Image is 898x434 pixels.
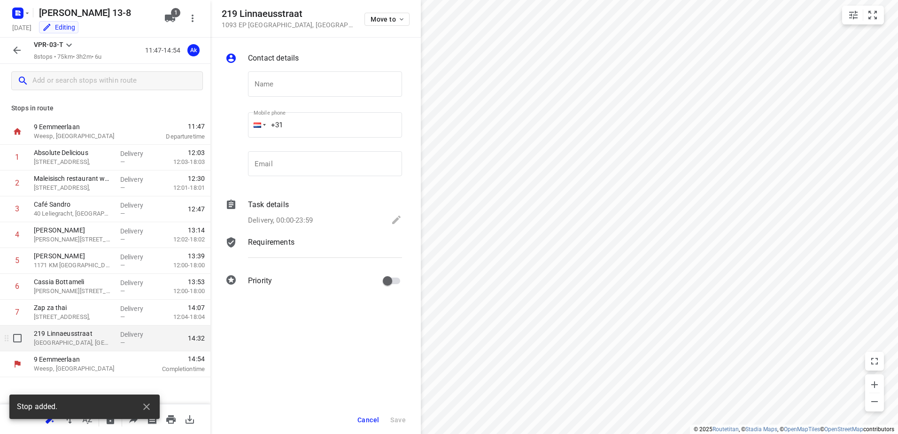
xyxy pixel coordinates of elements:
[143,364,205,374] p: Completion time
[162,414,180,423] span: Print route
[15,204,19,213] div: 3
[248,275,272,287] p: Priority
[188,277,205,287] span: 13:53
[32,74,202,88] input: Add or search stops within route
[120,278,155,287] p: Delivery
[11,103,199,113] p: Stops in route
[188,333,205,343] span: 14:32
[158,287,205,296] p: 12:00-18:00
[34,235,113,244] p: Martini van Geffenstraat 29C,
[34,225,113,235] p: [PERSON_NAME]
[120,236,125,243] span: —
[187,44,200,56] div: Ak
[158,183,205,193] p: 12:01-18:01
[188,204,205,214] span: 12:47
[357,416,379,424] span: Cancel
[120,339,125,346] span: —
[15,153,19,162] div: 1
[180,414,199,423] span: Download route
[842,6,884,24] div: small contained button group
[248,112,266,138] div: Netherlands: + 31
[34,277,113,287] p: Cassia Bottameli
[694,426,894,433] li: © 2025 , © , © © contributors
[171,8,180,17] span: 1
[248,237,294,248] p: Requirements
[35,5,157,20] h5: Rename
[34,183,113,193] p: [STREET_ADDRESS],
[225,53,402,66] div: Contact details
[120,304,155,313] p: Delivery
[254,110,286,116] label: Mobile phone
[120,226,155,236] p: Delivery
[161,9,179,28] button: 1
[34,329,113,338] p: 219 Linnaeusstraat
[15,256,19,265] div: 5
[158,235,205,244] p: 12:02-18:02
[34,53,101,62] p: 8 stops • 75km • 3h2m • 6u
[824,426,863,433] a: OpenStreetMap
[188,251,205,261] span: 13:39
[34,338,113,348] p: [GEOGRAPHIC_DATA], [GEOGRAPHIC_DATA]
[15,178,19,187] div: 2
[34,364,132,373] p: Weesp, [GEOGRAPHIC_DATA]
[34,355,132,364] p: 9 Eemmeerlaan
[248,53,299,64] p: Contact details
[34,287,113,296] p: Jan van Zutphenstraat 133,
[34,303,113,312] p: Zap za thai
[248,199,289,210] p: Task details
[120,175,155,184] p: Delivery
[34,148,113,157] p: Absolute Delicious
[120,201,155,210] p: Delivery
[364,13,410,26] button: Move to
[371,15,405,23] span: Move to
[34,261,113,270] p: 1171 KM [GEOGRAPHIC_DATA],
[34,200,113,209] p: Café Sandro
[188,303,205,312] span: 14:07
[391,214,402,225] svg: Edit
[863,6,882,24] button: Fit zoom
[120,149,155,158] p: Delivery
[34,312,113,322] p: [STREET_ADDRESS],
[184,46,203,54] span: Assigned to Anwar k.
[15,282,19,291] div: 6
[120,158,125,165] span: —
[222,21,353,29] p: 1093 EP [GEOGRAPHIC_DATA] , [GEOGRAPHIC_DATA]
[8,329,27,348] span: Select
[15,308,19,317] div: 7
[120,210,125,217] span: —
[248,215,313,226] p: Delivery, 00:00-23:59
[188,148,205,157] span: 12:03
[784,426,820,433] a: OpenMapTiles
[34,157,113,167] p: [STREET_ADDRESS],
[8,22,35,33] h5: Project date
[120,287,125,294] span: —
[34,132,132,141] p: Weesp, [GEOGRAPHIC_DATA]
[143,122,205,131] span: 11:47
[34,122,132,132] p: 9 Eemmeerlaan
[712,426,739,433] a: Routetitan
[34,174,113,183] p: Maleisisch restaurant wau
[34,40,63,50] p: VPR-03-T
[222,8,353,19] h5: 219 Linnaeusstraat
[158,157,205,167] p: 12:03-18:03
[145,46,184,55] p: 11:47-14:54
[225,199,402,227] div: Task detailsDelivery, 00:00-23:59
[143,132,205,141] p: Departure time
[745,426,777,433] a: Stadia Maps
[120,184,125,191] span: —
[225,237,402,265] div: Requirements
[354,411,383,428] button: Cancel
[17,402,58,412] span: Stop added.
[184,41,203,60] button: Ak
[120,252,155,262] p: Delivery
[34,209,113,218] p: 40 Leliegracht, Amsterdam
[15,230,19,239] div: 4
[120,330,155,339] p: Delivery
[188,225,205,235] span: 13:14
[158,312,205,322] p: 12:04-18:04
[188,174,205,183] span: 12:30
[120,262,125,269] span: —
[248,112,402,138] input: 1 (702) 123-4567
[844,6,863,24] button: Map settings
[42,23,75,32] div: You are currently in edit mode.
